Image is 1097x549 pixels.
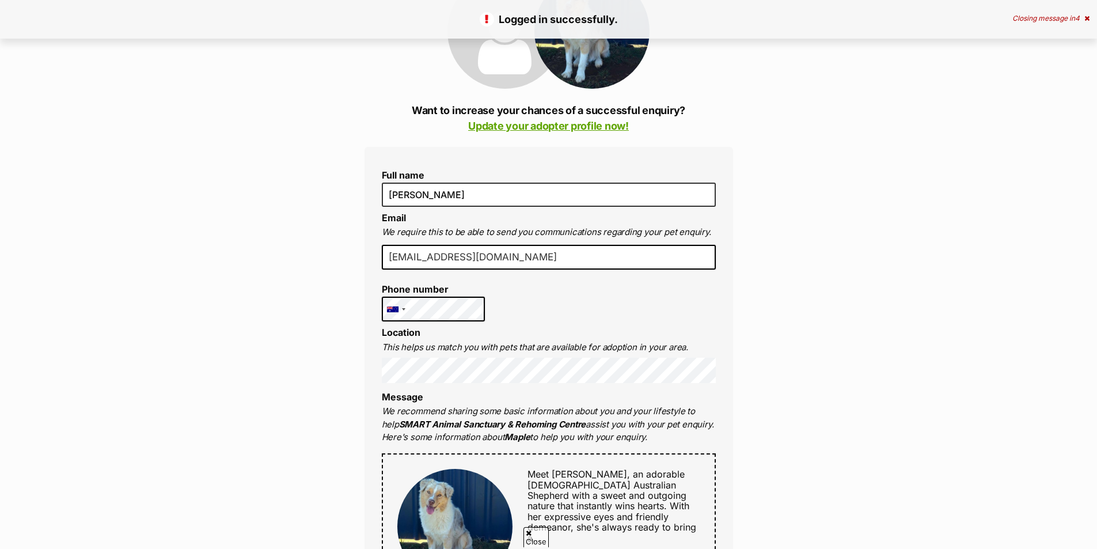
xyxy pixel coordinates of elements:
label: Full name [382,170,716,180]
p: This helps us match you with pets that are available for adoption in your area. [382,341,716,354]
label: Phone number [382,284,485,294]
p: We require this to be able to send you communications regarding your pet enquiry. [382,226,716,239]
label: Email [382,212,406,224]
p: Logged in successfully. [12,12,1085,27]
label: Message [382,391,423,403]
label: Location [382,327,420,338]
div: Australia: +61 [382,297,409,321]
span: Close [523,527,549,547]
input: E.g. Jimmy Chew [382,183,716,207]
p: Want to increase your chances of a successful enquiry? [365,103,733,134]
div: Closing message in [1012,14,1090,22]
strong: Maple [504,431,530,442]
a: Update your adopter profile now! [468,120,629,132]
span: Meet [PERSON_NAME], an adorable [DEMOGRAPHIC_DATA] Australian Shepherd with a sweet and outgoing ... [527,468,696,543]
strong: SMART Animal Sanctuary & Rehoming Centre [399,419,586,430]
span: 4 [1075,14,1080,22]
p: We recommend sharing some basic information about you and your lifestyle to help assist you with ... [382,405,716,444]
